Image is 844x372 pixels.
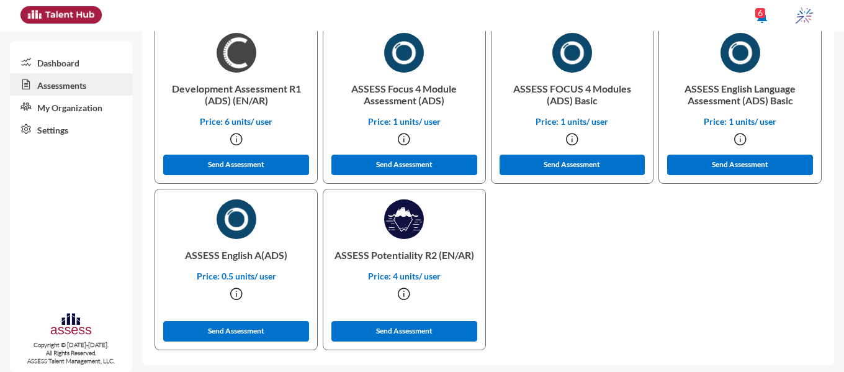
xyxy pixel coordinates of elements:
[501,73,644,116] p: ASSESS FOCUS 4 Modules (ADS) Basic
[10,341,132,365] p: Copyright © [DATE]-[DATE]. All Rights Reserved. ASSESS Talent Management, LLC.
[331,155,477,175] button: Send Assessment
[10,118,132,140] a: Settings
[165,271,307,281] p: Price: 0.5 units/ user
[165,116,307,127] p: Price: 6 units/ user
[10,96,132,118] a: My Organization
[755,8,765,18] div: 6
[333,116,475,127] p: Price: 1 units/ user
[163,321,309,342] button: Send Assessment
[333,239,475,271] p: ASSESS Potentiality R2 (EN/AR)
[669,116,811,127] p: Price: 1 units/ user
[667,155,813,175] button: Send Assessment
[165,239,307,271] p: ASSESS English A(ADS)
[669,73,811,116] p: ASSESS English Language Assessment (ADS) Basic
[331,321,477,342] button: Send Assessment
[333,73,475,116] p: ASSESS Focus 4 Module Assessment (ADS)
[10,73,132,96] a: Assessments
[501,116,644,127] p: Price: 1 units/ user
[165,73,307,116] p: Development Assessment R1 (ADS) (EN/AR)
[755,9,770,24] mat-icon: notifications
[333,271,475,281] p: Price: 4 units/ user
[500,155,645,175] button: Send Assessment
[50,312,92,338] img: assesscompany-logo.png
[163,155,309,175] button: Send Assessment
[10,51,132,73] a: Dashboard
